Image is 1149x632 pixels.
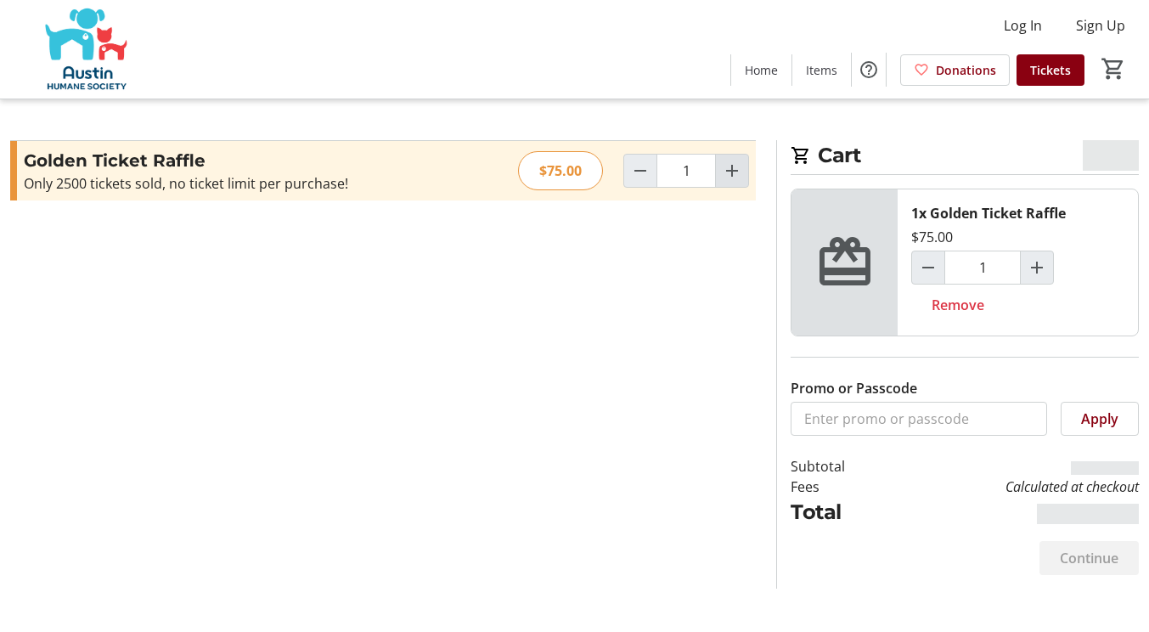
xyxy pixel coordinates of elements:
[791,477,892,497] td: Fees
[716,155,748,187] button: Increment by one
[791,140,1139,175] h2: Cart
[936,61,996,79] span: Donations
[1021,251,1053,284] button: Increment by one
[1004,15,1042,36] span: Log In
[852,53,886,87] button: Help
[1017,54,1084,86] a: Tickets
[745,61,778,79] span: Home
[1062,12,1139,39] button: Sign Up
[1061,402,1139,436] button: Apply
[24,148,395,173] h3: Golden Ticket Raffle
[24,173,395,194] div: Only 2500 tickets sold, no ticket limit per purchase!
[656,154,716,188] input: Golden Ticket Raffle Quantity
[624,155,656,187] button: Decrement by one
[791,402,1047,436] input: Enter promo or passcode
[911,227,953,247] div: $75.00
[911,288,1005,322] button: Remove
[932,295,984,315] span: Remove
[1076,15,1125,36] span: Sign Up
[806,61,837,79] span: Items
[900,54,1010,86] a: Donations
[944,251,1021,285] input: Golden Ticket Raffle Quantity
[1083,140,1140,171] span: $0.00
[791,497,892,528] td: Total
[892,477,1139,497] td: Calculated at checkout
[518,151,603,190] div: $75.00
[912,251,944,284] button: Decrement by one
[990,12,1056,39] button: Log In
[791,456,892,477] td: Subtotal
[1081,409,1118,429] span: Apply
[791,378,917,398] label: Promo or Passcode
[1030,61,1071,79] span: Tickets
[1098,54,1129,84] button: Cart
[911,203,1066,223] div: 1x Golden Ticket Raffle
[792,54,851,86] a: Items
[731,54,791,86] a: Home
[10,7,161,92] img: Austin Humane Society's Logo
